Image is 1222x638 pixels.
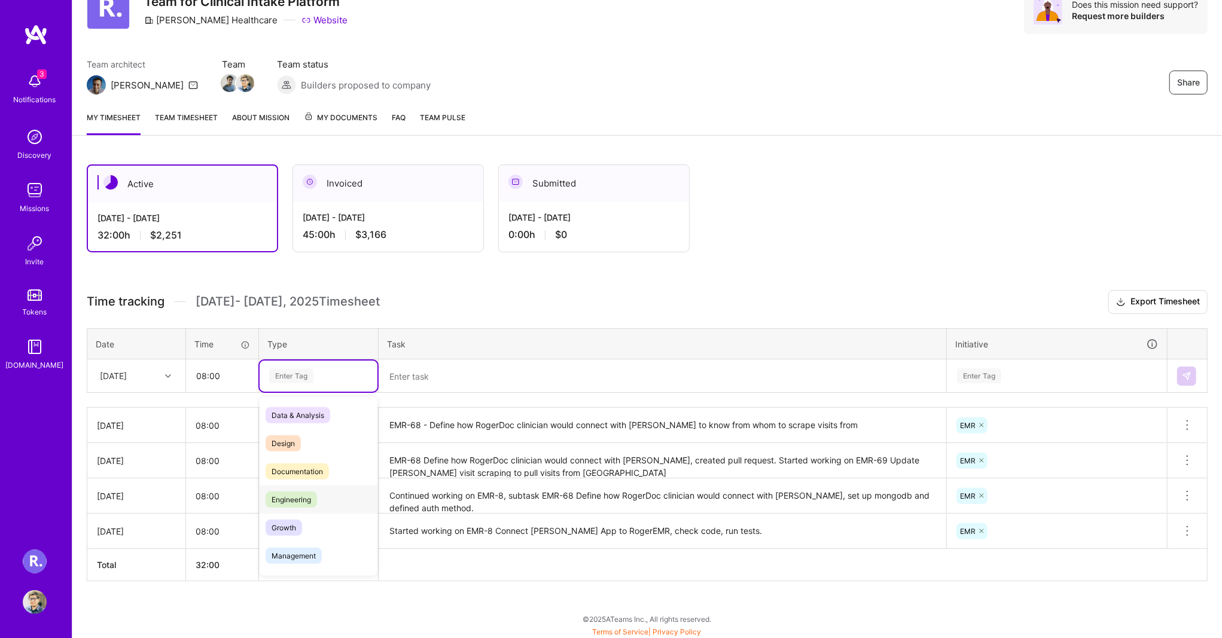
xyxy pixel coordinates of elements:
[508,228,679,241] div: 0:00 h
[303,228,474,241] div: 45:00 h
[303,175,317,189] img: Invoiced
[97,525,176,538] div: [DATE]
[499,165,689,202] div: Submitted
[379,328,947,359] th: Task
[1116,296,1126,309] i: icon Download
[97,419,176,432] div: [DATE]
[23,335,47,359] img: guide book
[380,480,945,512] textarea: Continued working on EMR-8, subtask EMR-68 Define how RogerDoc clinician would connect with [PERS...
[266,492,317,508] span: Engineering
[222,73,237,93] a: Team Member Avatar
[97,229,267,242] div: 32:00 h
[304,111,377,124] span: My Documents
[20,550,50,573] a: Roger Healthcare: Team for Clinical Intake Platform
[18,149,52,161] div: Discovery
[380,409,945,442] textarea: EMR-68 - Define how RogerDoc clinician would connect with [PERSON_NAME] to know from whom to scra...
[960,421,976,430] span: EMR
[97,490,176,502] div: [DATE]
[87,58,198,71] span: Team architect
[355,228,386,241] span: $3,166
[150,229,182,242] span: $2,251
[23,69,47,93] img: bell
[266,520,302,536] span: Growth
[87,75,106,94] img: Team Architect
[277,75,296,94] img: Builders proposed to company
[960,527,976,536] span: EMR
[222,58,253,71] span: Team
[955,337,1159,351] div: Initiative
[144,16,154,25] i: icon CompanyGray
[23,231,47,255] img: Invite
[37,69,47,79] span: 3
[20,202,50,215] div: Missions
[165,373,171,379] i: icon Chevron
[100,370,127,382] div: [DATE]
[960,456,976,465] span: EMR
[23,590,47,614] img: User Avatar
[111,79,184,91] div: [PERSON_NAME]
[301,79,431,91] span: Builders proposed to company
[653,627,702,636] a: Privacy Policy
[508,211,679,224] div: [DATE] - [DATE]
[420,113,465,122] span: Team Pulse
[420,111,465,135] a: Team Pulse
[87,294,164,309] span: Time tracking
[555,228,567,241] span: $0
[232,111,289,135] a: About Mission
[593,627,649,636] a: Terms of Service
[186,549,259,581] th: 32:00
[14,93,56,106] div: Notifications
[266,435,301,451] span: Design
[186,410,258,441] input: HH:MM
[186,445,258,477] input: HH:MM
[593,627,702,636] span: |
[97,454,176,467] div: [DATE]
[1169,71,1208,94] button: Share
[144,14,278,26] div: [PERSON_NAME] Healthcare
[392,111,406,135] a: FAQ
[20,590,50,614] a: User Avatar
[380,515,945,548] textarea: Started working on EMR-8 Connect [PERSON_NAME] App to RogerEMR, check code, run tests.
[97,212,267,224] div: [DATE] - [DATE]
[88,166,277,202] div: Active
[269,367,313,385] div: Enter Tag
[186,480,258,512] input: HH:MM
[103,175,118,190] img: Active
[186,515,258,547] input: HH:MM
[72,604,1222,634] div: © 2025 ATeams Inc., All rights reserved.
[266,407,330,423] span: Data & Analysis
[237,73,253,93] a: Team Member Avatar
[266,463,329,480] span: Documentation
[23,125,47,149] img: discovery
[26,255,44,268] div: Invite
[221,74,239,92] img: Team Member Avatar
[304,111,377,135] a: My Documents
[23,178,47,202] img: teamwork
[87,549,186,581] th: Total
[1177,77,1200,88] span: Share
[6,359,64,371] div: [DOMAIN_NAME]
[87,111,141,135] a: My timesheet
[380,444,945,477] textarea: EMR-68 Define how RogerDoc clinician would connect with [PERSON_NAME], created pull request. Star...
[266,548,322,564] span: Management
[957,367,1001,385] div: Enter Tag
[28,289,42,301] img: tokens
[196,294,380,309] span: [DATE] - [DATE] , 2025 Timesheet
[301,14,348,26] a: Website
[23,550,47,573] img: Roger Healthcare: Team for Clinical Intake Platform
[236,74,254,92] img: Team Member Avatar
[87,328,186,359] th: Date
[293,165,483,202] div: Invoiced
[194,338,250,350] div: Time
[960,492,976,500] span: EMR
[1108,290,1208,314] button: Export Timesheet
[259,328,379,359] th: Type
[1182,371,1191,381] img: Submit
[303,211,474,224] div: [DATE] - [DATE]
[188,80,198,90] i: icon Mail
[508,175,523,189] img: Submitted
[277,58,431,71] span: Team status
[24,24,48,45] img: logo
[23,306,47,318] div: Tokens
[187,360,258,392] input: HH:MM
